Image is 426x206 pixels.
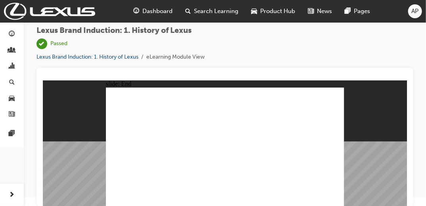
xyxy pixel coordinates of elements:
[354,7,370,16] span: Pages
[9,31,15,38] span: guage-icon
[185,6,191,16] span: search-icon
[50,40,67,48] div: Passed
[179,3,245,19] a: search-iconSearch Learning
[408,4,422,18] button: AP
[9,79,15,86] span: search-icon
[9,190,15,200] span: next-icon
[127,3,179,19] a: guage-iconDashboard
[308,6,314,16] span: news-icon
[9,130,15,137] span: pages-icon
[412,7,419,16] span: AP
[9,95,15,102] span: car-icon
[245,3,301,19] a: car-iconProduct Hub
[9,47,15,54] span: people-icon
[142,7,173,16] span: Dashboard
[338,3,376,19] a: pages-iconPages
[317,7,332,16] span: News
[36,38,47,49] span: learningRecordVerb_PASS-icon
[251,6,257,16] span: car-icon
[4,3,95,20] img: Trak
[260,7,295,16] span: Product Hub
[345,6,351,16] span: pages-icon
[194,7,238,16] span: Search Learning
[36,26,205,35] span: Lexus Brand Induction: 1. History of Lexus
[9,111,15,118] span: news-icon
[9,63,15,70] span: chart-icon
[36,53,138,60] a: Lexus Brand Induction: 1. History of Lexus
[133,6,139,16] span: guage-icon
[301,3,338,19] a: news-iconNews
[146,53,205,62] li: eLearning Module View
